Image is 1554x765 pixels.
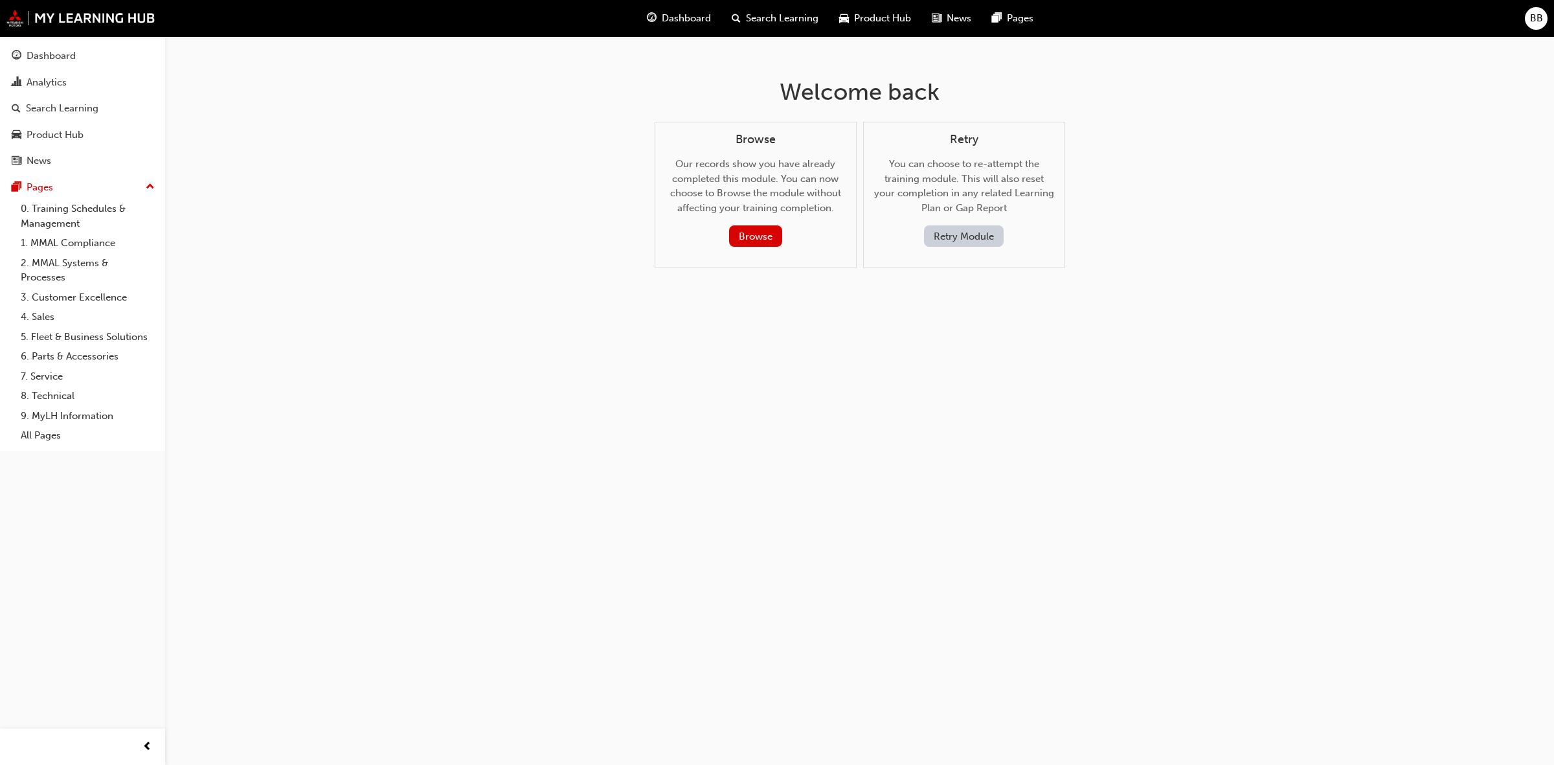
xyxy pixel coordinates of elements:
[12,51,21,62] span: guage-icon
[6,10,155,27] img: mmal
[12,155,21,167] span: news-icon
[16,347,160,367] a: 6. Parts & Accessories
[732,10,741,27] span: search-icon
[647,10,657,27] span: guage-icon
[874,133,1054,247] div: You can choose to re-attempt the training module. This will also reset your completion in any rel...
[5,149,160,173] a: News
[874,133,1054,147] h4: Retry
[146,179,155,196] span: up-icon
[5,41,160,176] button: DashboardAnalyticsSearch LearningProduct HubNews
[666,133,846,247] div: Our records show you have already completed this module. You can now choose to Browse the module ...
[924,225,1004,247] button: Retry Module
[16,426,160,446] a: All Pages
[636,5,721,32] a: guage-iconDashboard
[655,78,1065,106] h1: Welcome back
[142,739,152,755] span: prev-icon
[16,233,160,253] a: 1. MMAL Compliance
[729,225,782,247] button: Browse
[27,75,67,90] div: Analytics
[746,11,818,26] span: Search Learning
[16,199,160,233] a: 0. Training Schedules & Management
[27,154,51,168] div: News
[1007,11,1033,26] span: Pages
[829,5,921,32] a: car-iconProduct Hub
[854,11,911,26] span: Product Hub
[16,386,160,406] a: 8. Technical
[932,10,941,27] span: news-icon
[992,10,1002,27] span: pages-icon
[16,288,160,308] a: 3. Customer Excellence
[26,101,98,116] div: Search Learning
[662,11,711,26] span: Dashboard
[1525,7,1548,30] button: BB
[5,176,160,200] button: Pages
[947,11,971,26] span: News
[839,10,849,27] span: car-icon
[666,133,846,147] h4: Browse
[5,44,160,68] a: Dashboard
[921,5,982,32] a: news-iconNews
[1530,11,1543,26] span: BB
[5,97,160,120] a: Search Learning
[12,182,21,194] span: pages-icon
[16,327,160,347] a: 5. Fleet & Business Solutions
[27,180,53,195] div: Pages
[12,103,21,115] span: search-icon
[16,367,160,387] a: 7. Service
[16,307,160,327] a: 4. Sales
[16,253,160,288] a: 2. MMAL Systems & Processes
[12,77,21,89] span: chart-icon
[5,123,160,147] a: Product Hub
[721,5,829,32] a: search-iconSearch Learning
[27,49,76,63] div: Dashboard
[982,5,1044,32] a: pages-iconPages
[27,128,84,143] div: Product Hub
[12,130,21,141] span: car-icon
[16,406,160,426] a: 9. MyLH Information
[5,71,160,95] a: Analytics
